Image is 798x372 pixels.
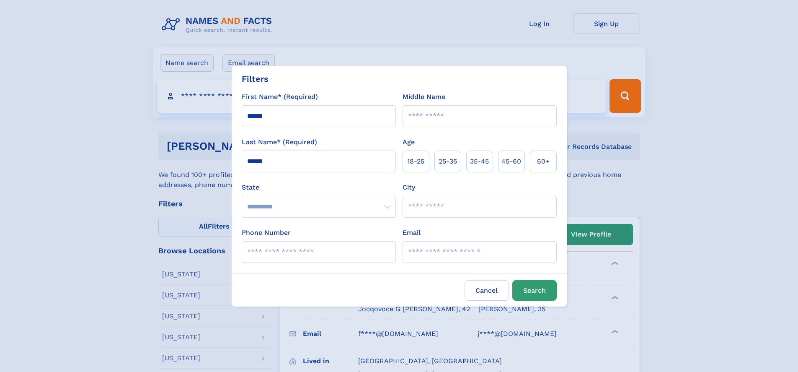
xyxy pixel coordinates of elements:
span: 18‑25 [407,156,424,166]
span: 25‑35 [439,156,457,166]
button: Search [512,280,557,301]
span: 60+ [537,156,550,166]
label: First Name* (Required) [242,92,318,102]
label: Age [403,137,415,147]
label: State [242,182,396,193]
label: Middle Name [403,92,445,102]
label: Email [403,228,421,238]
label: Cancel [465,280,509,301]
span: 45‑60 [501,156,521,166]
span: 35‑45 [470,156,489,166]
div: Filters [242,73,269,85]
label: City [403,182,415,193]
label: Phone Number [242,228,291,238]
label: Last Name* (Required) [242,137,317,147]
